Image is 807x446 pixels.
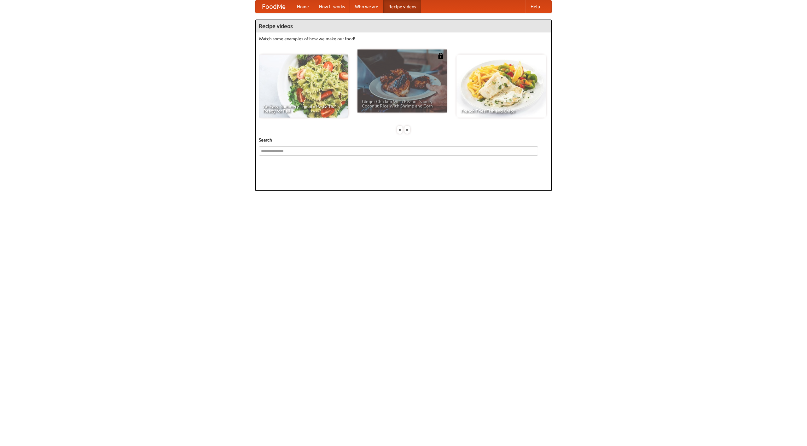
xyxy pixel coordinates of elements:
[461,109,542,113] span: French Fries Fish and Chips
[438,53,444,59] img: 483408.png
[456,55,546,118] a: French Fries Fish and Chips
[259,36,548,42] p: Watch some examples of how we make our food!
[525,0,545,13] a: Help
[259,137,548,143] h5: Search
[397,126,403,134] div: «
[383,0,421,13] a: Recipe videos
[263,104,344,113] span: An Easy, Summery Tomato Pasta That's Ready for Fall
[256,0,292,13] a: FoodMe
[259,55,348,118] a: An Easy, Summery Tomato Pasta That's Ready for Fall
[404,126,410,134] div: »
[314,0,350,13] a: How it works
[256,20,551,32] h4: Recipe videos
[292,0,314,13] a: Home
[350,0,383,13] a: Who we are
